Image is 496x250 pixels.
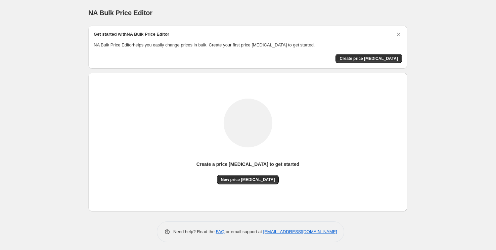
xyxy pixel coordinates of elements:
p: Create a price [MEDICAL_DATA] to get started [196,161,300,168]
span: or email support at [225,229,263,234]
a: FAQ [216,229,225,234]
span: Need help? Read the [173,229,216,234]
span: NA Bulk Price Editor [88,9,152,16]
button: New price [MEDICAL_DATA] [217,175,279,184]
h2: Get started with NA Bulk Price Editor [94,31,169,38]
p: NA Bulk Price Editor helps you easily change prices in bulk. Create your first price [MEDICAL_DAT... [94,42,402,48]
button: Create price change job [335,54,402,63]
a: [EMAIL_ADDRESS][DOMAIN_NAME] [263,229,337,234]
span: New price [MEDICAL_DATA] [221,177,275,182]
button: Dismiss card [395,31,402,38]
span: Create price [MEDICAL_DATA] [340,56,398,61]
